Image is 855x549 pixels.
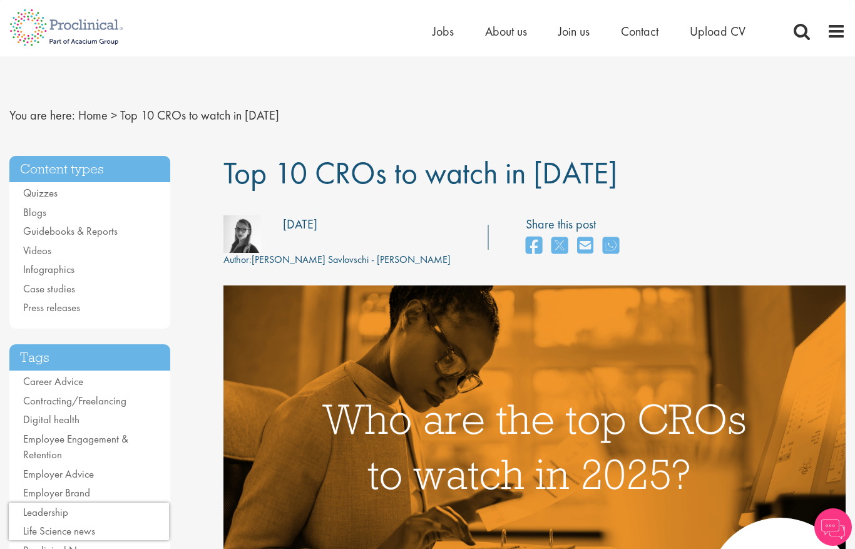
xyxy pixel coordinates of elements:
span: You are here: [9,107,75,123]
h3: Content types [9,156,170,183]
a: Case studies [23,282,75,295]
a: Jobs [433,23,454,39]
a: Employer Brand [23,486,90,500]
a: Blogs [23,205,46,219]
a: Infographics [23,262,74,276]
img: fff6768c-7d58-4950-025b-08d63f9598ee [223,215,261,253]
span: Author: [223,253,252,266]
a: Career Advice [23,374,83,388]
a: Contact [621,23,658,39]
span: Top 10 CROs to watch in [DATE] [120,107,279,123]
span: Top 10 CROs to watch in [DATE] [223,153,617,193]
a: share on whats app [603,233,619,260]
a: Contracting/Freelancing [23,394,126,408]
a: share on email [577,233,593,260]
a: About us [485,23,527,39]
a: share on twitter [551,233,568,260]
a: breadcrumb link [78,107,108,123]
div: [PERSON_NAME] Savlovschi - [PERSON_NAME] [223,253,451,267]
img: Chatbot [814,508,852,546]
iframe: reCAPTCHA [9,503,169,540]
h3: Tags [9,344,170,371]
a: Upload CV [690,23,745,39]
a: Press releases [23,300,80,314]
span: > [111,107,117,123]
label: Share this post [526,215,625,233]
div: [DATE] [283,215,317,233]
a: Employee Engagement & Retention [23,432,128,462]
a: Guidebooks & Reports [23,224,118,238]
a: Quizzes [23,186,58,200]
a: Digital health [23,413,79,426]
a: Employer Advice [23,467,94,481]
a: Videos [23,244,51,257]
a: share on facebook [526,233,542,260]
a: Join us [558,23,590,39]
